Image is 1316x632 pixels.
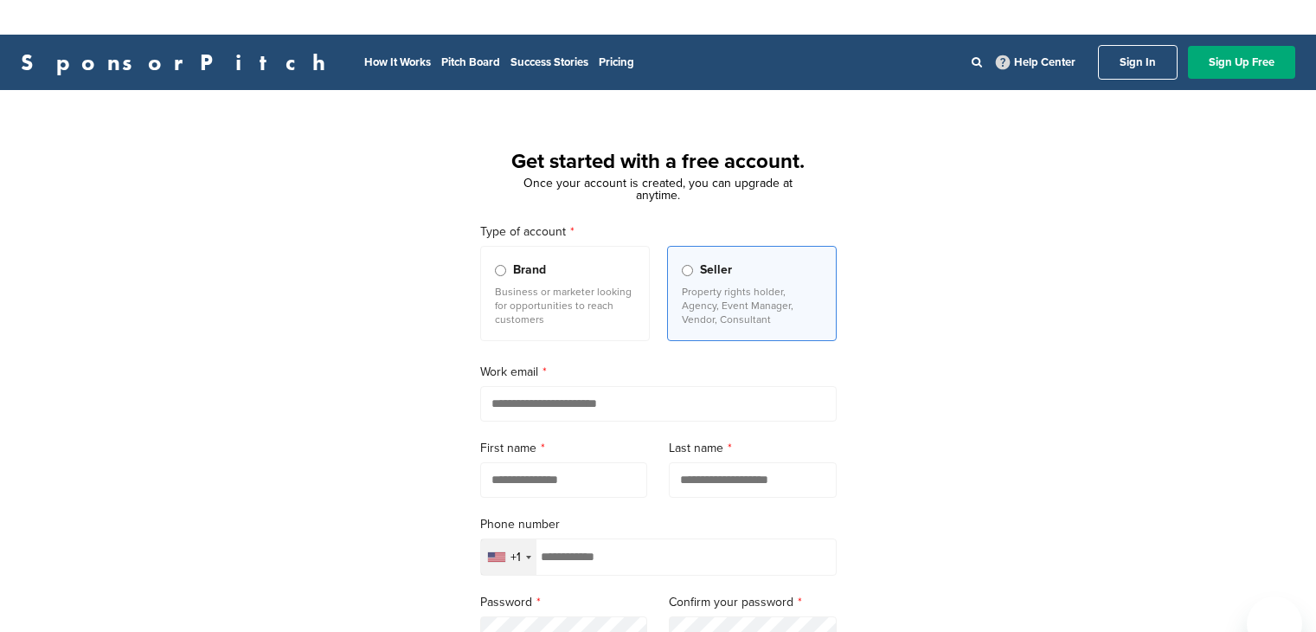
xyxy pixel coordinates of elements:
[510,55,588,69] a: Success Stories
[480,515,837,534] label: Phone number
[21,51,337,74] a: SponsorPitch
[513,261,546,280] span: Brand
[669,593,837,612] label: Confirm your password
[599,55,634,69] a: Pricing
[992,52,1079,73] a: Help Center
[523,176,793,203] span: Once your account is created, you can upgrade at anytime.
[480,593,648,612] label: Password
[700,261,732,280] span: Seller
[495,265,506,276] input: Brand Business or marketer looking for opportunities to reach customers
[480,222,837,242] label: Type of account
[669,439,837,458] label: Last name
[682,285,822,326] p: Property rights holder, Agency, Event Manager, Vendor, Consultant
[1188,46,1295,79] a: Sign Up Free
[364,55,431,69] a: How It Works
[480,439,648,458] label: First name
[441,55,500,69] a: Pitch Board
[495,285,635,326] p: Business or marketer looking for opportunities to reach customers
[481,539,536,575] div: Selected country
[510,551,521,564] div: +1
[480,363,837,382] label: Work email
[682,265,693,276] input: Seller Property rights holder, Agency, Event Manager, Vendor, Consultant
[459,146,857,177] h1: Get started with a free account.
[1098,45,1178,80] a: Sign In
